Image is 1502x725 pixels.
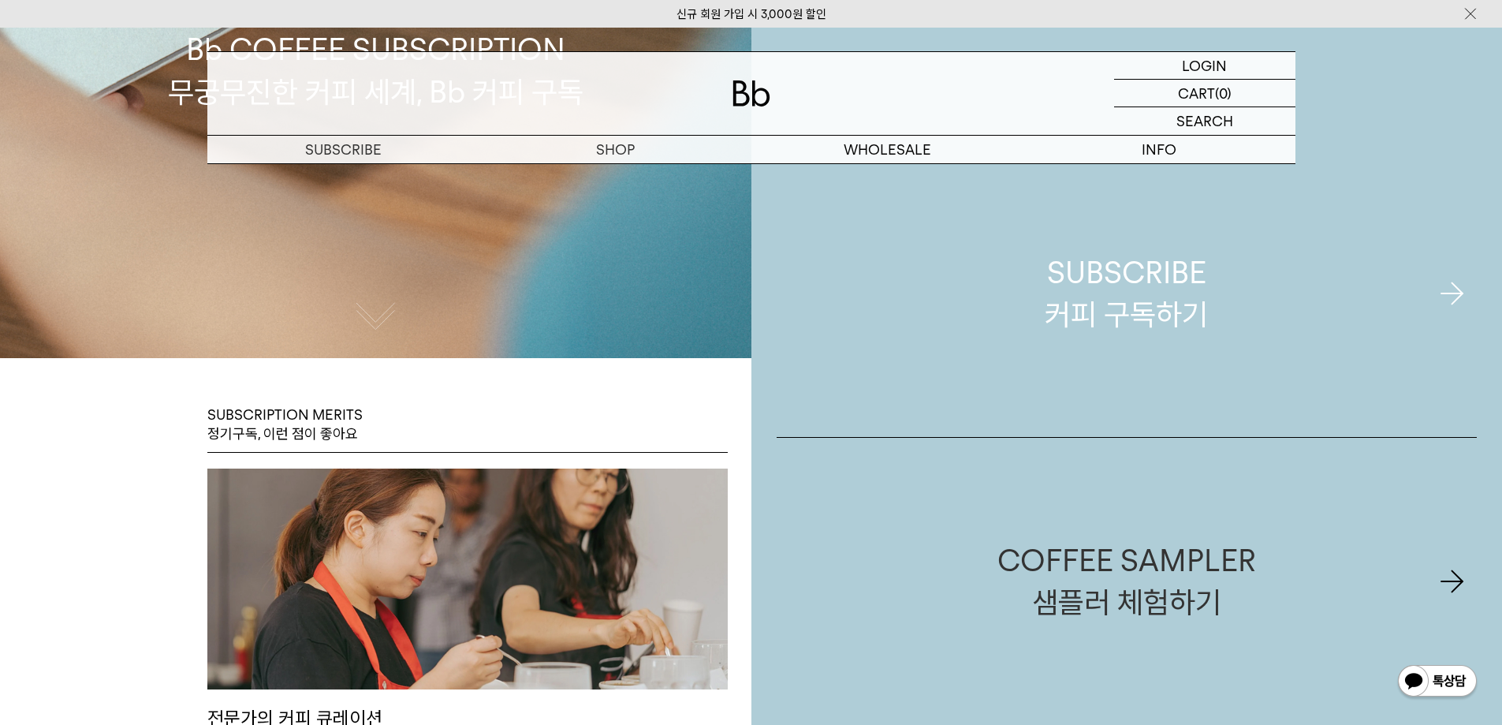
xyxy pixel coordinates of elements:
p: CART [1178,80,1215,107]
img: 카카오톡 채널 1:1 채팅 버튼 [1396,663,1478,701]
a: 신규 회원 가입 시 3,000원 할인 [676,7,826,21]
a: SUBSCRIBE커피 구독하기 [777,150,1478,437]
a: LOGIN [1114,52,1295,80]
img: 전문가의 커피 큐레이션 [207,469,728,690]
a: CART (0) [1114,80,1295,107]
a: SHOP [479,136,751,163]
img: 로고 [732,80,770,107]
p: SUBSCRIPTION MERITS 정기구독, 이런 점이 좋아요 [207,405,363,444]
a: SUBSCRIBE [207,136,479,163]
p: WHOLESALE [751,136,1023,163]
p: SEARCH [1176,107,1233,135]
p: INFO [1023,136,1295,163]
div: SUBSCRIBE 커피 구독하기 [1045,252,1208,335]
p: LOGIN [1182,52,1227,79]
p: (0) [1215,80,1232,107]
div: COFFEE SAMPLER 샘플러 체험하기 [997,540,1256,623]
